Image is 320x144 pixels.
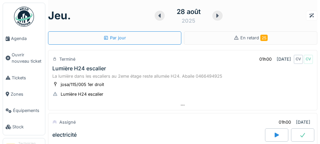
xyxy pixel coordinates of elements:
[12,75,42,81] span: Tickets
[59,119,76,125] div: Assigné
[259,56,272,62] div: 01h00
[12,124,42,130] span: Stock
[12,52,42,64] span: Ouvrir nouveau ticket
[61,81,104,88] div: josa/115/005 1er droit
[177,7,201,17] div: 28 août
[52,73,313,79] div: La lumière dans les escaliers au 2eme étage reste allumée H24. Abaile 0466494925
[3,47,45,69] a: Ouvrir nouveau ticket
[3,86,45,102] a: Zones
[48,9,71,22] h1: jeu.
[277,56,291,62] div: [DATE]
[61,91,103,97] div: Lumière H24 escalier
[279,119,291,125] div: 01h00
[296,119,310,125] div: [DATE]
[3,119,45,135] a: Stock
[182,17,195,25] div: 2025
[59,56,75,62] div: Terminé
[3,70,45,86] a: Tickets
[294,55,303,64] div: CV
[14,7,34,27] img: Badge_color-CXgf-gQk.svg
[52,132,77,138] div: electricité
[11,91,42,97] span: Zones
[260,35,268,41] span: 25
[13,107,42,114] span: Équipements
[11,35,42,42] span: Agenda
[3,30,45,47] a: Agenda
[3,102,45,119] a: Équipements
[52,65,106,72] div: Lumière H24 escalier
[240,35,268,40] span: En retard
[304,55,313,64] div: CV
[103,35,126,41] div: Par jour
